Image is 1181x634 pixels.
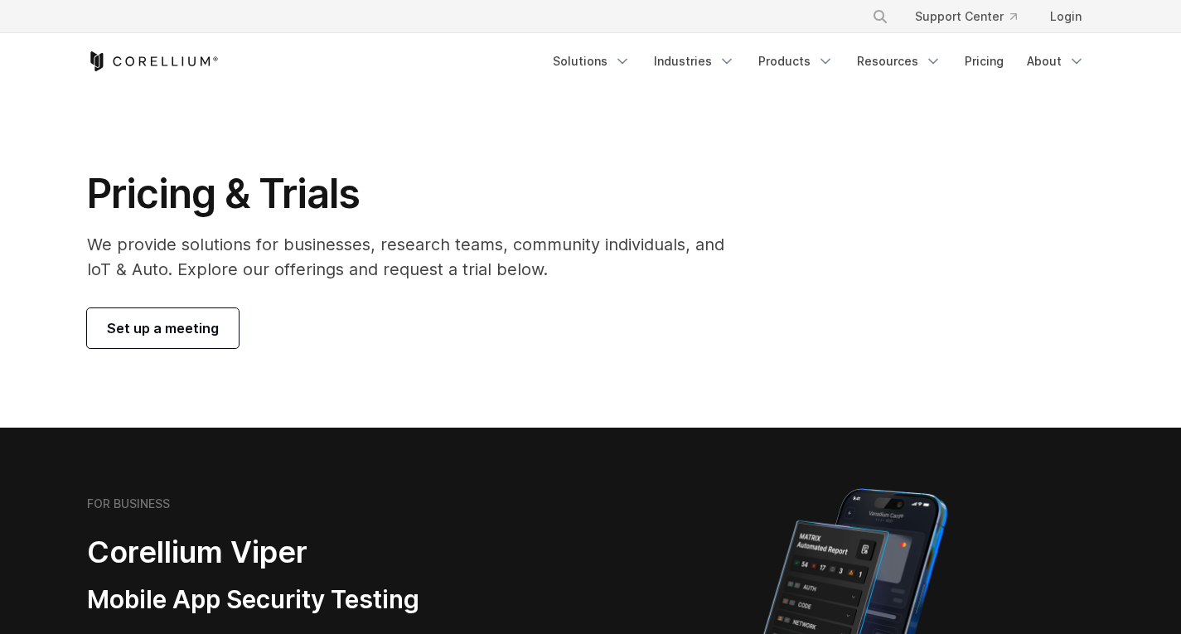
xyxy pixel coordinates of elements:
[87,496,170,511] h6: FOR BUSINESS
[1037,2,1095,31] a: Login
[87,51,219,71] a: Corellium Home
[87,232,748,282] p: We provide solutions for businesses, research teams, community individuals, and IoT & Auto. Explo...
[87,169,748,219] h1: Pricing & Trials
[852,2,1095,31] div: Navigation Menu
[748,46,844,76] a: Products
[865,2,895,31] button: Search
[87,584,511,616] h3: Mobile App Security Testing
[955,46,1014,76] a: Pricing
[107,318,219,338] span: Set up a meeting
[87,308,239,348] a: Set up a meeting
[902,2,1030,31] a: Support Center
[644,46,745,76] a: Industries
[543,46,1095,76] div: Navigation Menu
[847,46,951,76] a: Resources
[87,534,511,571] h2: Corellium Viper
[1017,46,1095,76] a: About
[543,46,641,76] a: Solutions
